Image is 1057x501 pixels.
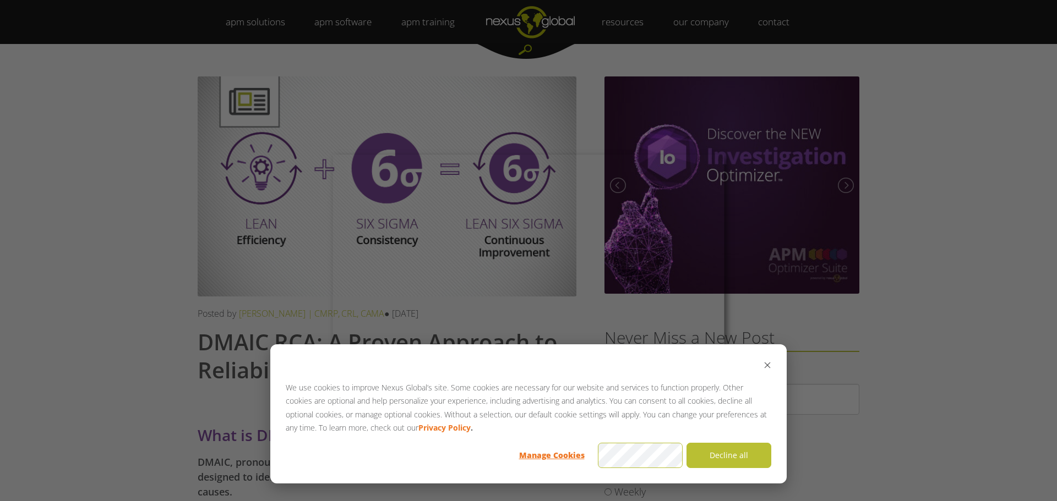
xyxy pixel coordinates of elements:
[286,381,771,435] p: We use cookies to improve Nexus Global’s site. Some cookies are necessary for our website and ser...
[418,421,471,435] a: Privacy Policy
[686,443,771,468] button: Decline all
[270,344,787,483] div: Cookie banner
[509,443,594,468] button: Manage Cookies
[471,421,473,435] strong: .
[764,360,771,373] button: Dismiss cookie banner
[333,155,724,347] iframe: Popup CTA
[598,443,683,468] button: Accept all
